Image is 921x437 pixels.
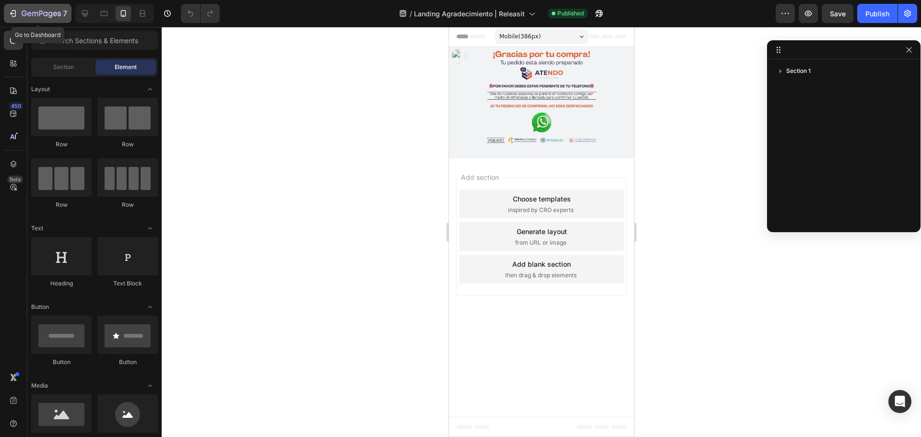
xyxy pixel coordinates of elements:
[31,31,158,50] input: Search Sections & Elements
[142,299,158,315] span: Toggle open
[857,4,897,23] button: Publish
[7,176,23,183] div: Beta
[888,390,911,413] div: Open Intercom Messenger
[31,140,92,149] div: Row
[822,4,853,23] button: Save
[31,358,92,366] div: Button
[31,381,48,390] span: Media
[53,63,74,71] span: Section
[142,378,158,393] span: Toggle open
[414,9,525,19] span: Landing Agradecimiento | Releasit
[9,102,23,110] div: 450
[31,303,49,311] span: Button
[4,4,71,23] button: 7
[31,201,92,209] div: Row
[786,66,811,76] span: Section 1
[410,9,412,19] span: /
[142,82,158,97] span: Toggle open
[31,85,50,94] span: Layout
[97,279,158,288] div: Text Block
[181,4,220,23] div: Undo/Redo
[830,10,846,18] span: Save
[97,201,158,209] div: Row
[557,9,584,18] span: Published
[115,63,137,71] span: Element
[31,224,43,233] span: Text
[865,9,889,19] div: Publish
[63,8,67,19] p: 7
[97,358,158,366] div: Button
[449,27,634,437] iframe: Design area
[31,279,92,288] div: Heading
[142,221,158,236] span: Toggle open
[97,140,158,149] div: Row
